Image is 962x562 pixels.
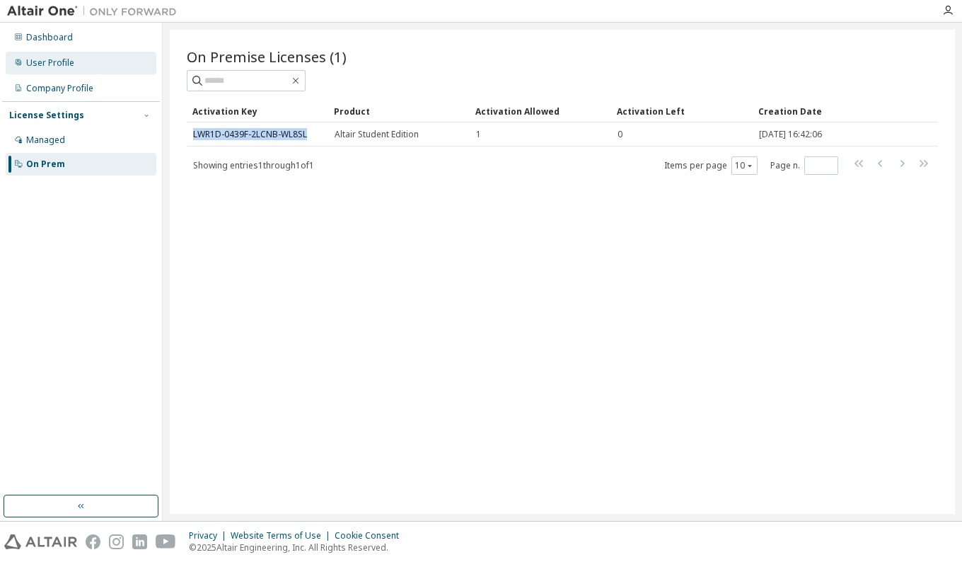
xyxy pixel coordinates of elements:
div: Company Profile [26,83,93,94]
span: Altair Student Edition [335,129,419,140]
div: Activation Key [192,100,323,122]
img: instagram.svg [109,534,124,549]
div: Product [334,100,464,122]
span: On Premise Licenses (1) [187,47,347,67]
div: Activation Left [617,100,747,122]
div: Privacy [189,530,231,541]
div: Dashboard [26,32,73,43]
div: Cookie Consent [335,530,407,541]
span: 0 [618,129,622,140]
img: Altair One [7,4,184,18]
div: Activation Allowed [475,100,605,122]
span: [DATE] 16:42:06 [759,129,822,140]
span: Page n. [770,156,838,175]
img: linkedin.svg [132,534,147,549]
div: Creation Date [758,100,876,122]
span: 1 [476,129,481,140]
a: LWR1D-0439F-2LCNB-WL8SL [193,128,307,140]
div: Website Terms of Use [231,530,335,541]
div: Managed [26,134,65,146]
img: youtube.svg [156,534,176,549]
p: © 2025 Altair Engineering, Inc. All Rights Reserved. [189,541,407,554]
button: 10 [735,160,754,171]
span: Items per page [664,156,758,175]
div: License Settings [9,110,84,121]
span: Showing entries 1 through 1 of 1 [193,159,314,171]
div: User Profile [26,57,74,69]
img: facebook.svg [86,534,100,549]
img: altair_logo.svg [4,534,77,549]
div: On Prem [26,159,65,170]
